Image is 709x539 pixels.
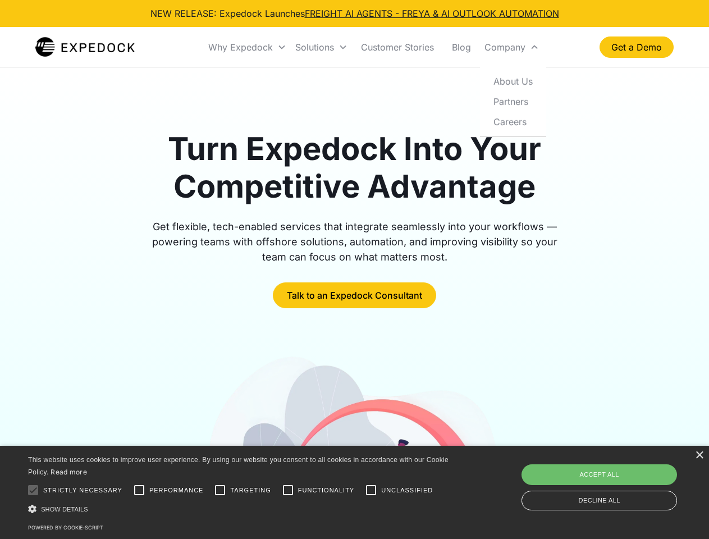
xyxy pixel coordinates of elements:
[484,71,542,91] a: About Us
[204,28,291,66] div: Why Expedock
[484,91,542,111] a: Partners
[28,503,452,515] div: Show details
[35,36,135,58] img: Expedock Logo
[298,486,354,495] span: Functionality
[41,506,88,513] span: Show details
[28,524,103,531] a: Powered by cookie-script
[480,66,546,136] nav: Company
[352,28,443,66] a: Customer Stories
[291,28,352,66] div: Solutions
[522,418,709,539] iframe: Chat Widget
[43,486,122,495] span: Strictly necessary
[35,36,135,58] a: home
[28,456,449,477] span: This website uses cookies to improve user experience. By using our website you consent to all coo...
[51,468,87,476] a: Read more
[305,8,559,19] a: FREIGHT AI AGENTS - FREYA & AI OUTLOOK AUTOMATION
[443,28,480,66] a: Blog
[381,486,433,495] span: Unclassified
[600,36,674,58] a: Get a Demo
[484,111,542,131] a: Careers
[150,7,559,20] div: NEW RELEASE: Expedock Launches
[480,28,543,66] div: Company
[295,42,334,53] div: Solutions
[484,42,525,53] div: Company
[208,42,273,53] div: Why Expedock
[149,486,204,495] span: Performance
[230,486,271,495] span: Targeting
